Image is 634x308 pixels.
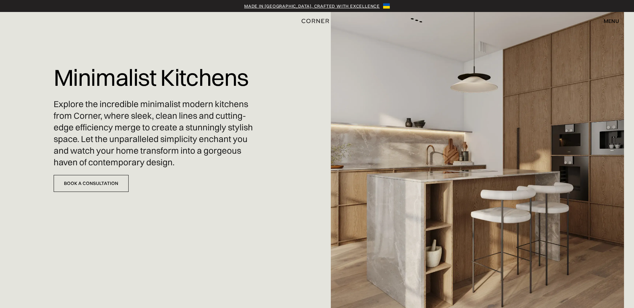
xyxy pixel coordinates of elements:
[294,17,340,25] a: home
[597,15,619,27] div: menu
[54,98,260,169] p: Explore the incredible minimalist modern kitchens from Corner, where sleek, clean lines and cutti...
[54,60,249,95] h1: Minimalist Kitchens
[604,18,619,24] div: menu
[244,3,380,9] a: Made in [GEOGRAPHIC_DATA], crafted with excellence
[54,175,129,192] a: Book a Consultation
